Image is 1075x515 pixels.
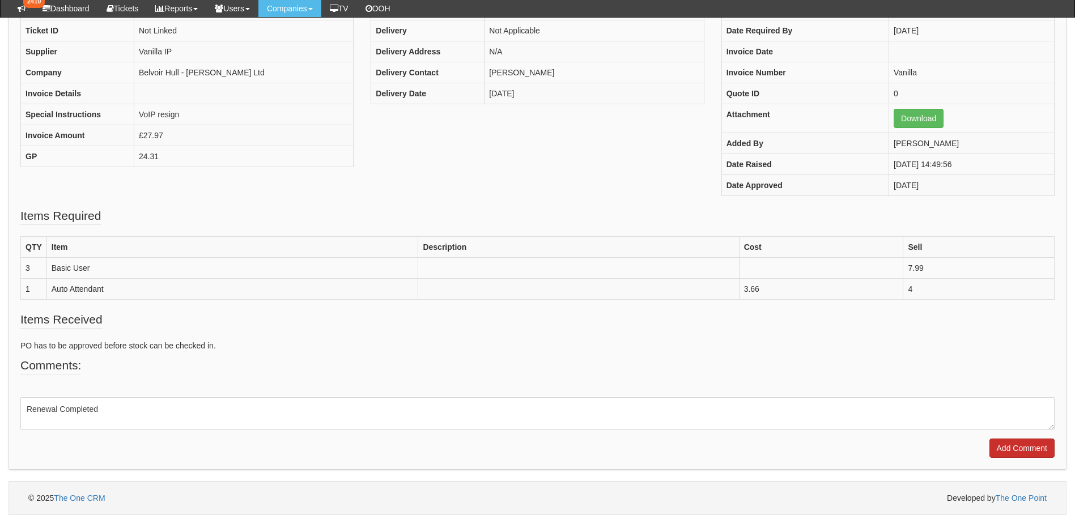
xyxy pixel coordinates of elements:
th: Invoice Details [21,83,134,104]
th: Invoice Amount [21,125,134,146]
td: [DATE] [889,20,1055,41]
td: [DATE] [889,174,1055,195]
th: Added By [721,133,889,154]
span: © 2025 [28,493,105,503]
th: Delivery [371,20,485,41]
th: Attachment [721,104,889,133]
td: Basic User [46,257,418,278]
th: GP [21,146,134,167]
th: Cost [739,236,903,257]
th: Date Approved [721,174,889,195]
th: Item [46,236,418,257]
p: PO has to be approved before stock can be checked in. [20,340,1055,351]
td: 4 [903,278,1055,299]
th: Delivery Address [371,41,485,62]
th: Company [21,62,134,83]
td: Belvoir Hull - [PERSON_NAME] Ltd [134,62,354,83]
legend: Items Received [20,311,103,329]
td: Not Linked [134,20,354,41]
td: [PERSON_NAME] [889,133,1055,154]
td: [DATE] [485,83,704,104]
td: 7.99 [903,257,1055,278]
td: Vanilla [889,62,1055,83]
td: N/A [485,41,704,62]
th: Delivery Contact [371,62,485,83]
th: Invoice Number [721,62,889,83]
th: Sell [903,236,1055,257]
th: Date Raised [721,154,889,174]
th: Description [418,236,739,257]
td: 3 [21,257,47,278]
th: Supplier [21,41,134,62]
a: The One Point [996,493,1047,503]
span: Developed by [947,492,1047,504]
td: VoIP resign [134,104,354,125]
td: Auto Attendant [46,278,418,299]
td: 3.66 [739,278,903,299]
legend: Items Required [20,207,101,225]
th: Quote ID [721,83,889,104]
td: [DATE] 14:49:56 [889,154,1055,174]
td: 1 [21,278,47,299]
th: Delivery Date [371,83,485,104]
a: Download [894,109,944,128]
th: Special Instructions [21,104,134,125]
th: Invoice Date [721,41,889,62]
td: Not Applicable [485,20,704,41]
a: The One CRM [54,493,105,503]
td: 24.31 [134,146,354,167]
td: [PERSON_NAME] [485,62,704,83]
legend: Comments: [20,357,81,374]
td: £27.97 [134,125,354,146]
td: Vanilla IP [134,41,354,62]
th: Ticket ID [21,20,134,41]
input: Add Comment [989,439,1055,458]
th: QTY [21,236,47,257]
td: 0 [889,83,1055,104]
th: Date Required By [721,20,889,41]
